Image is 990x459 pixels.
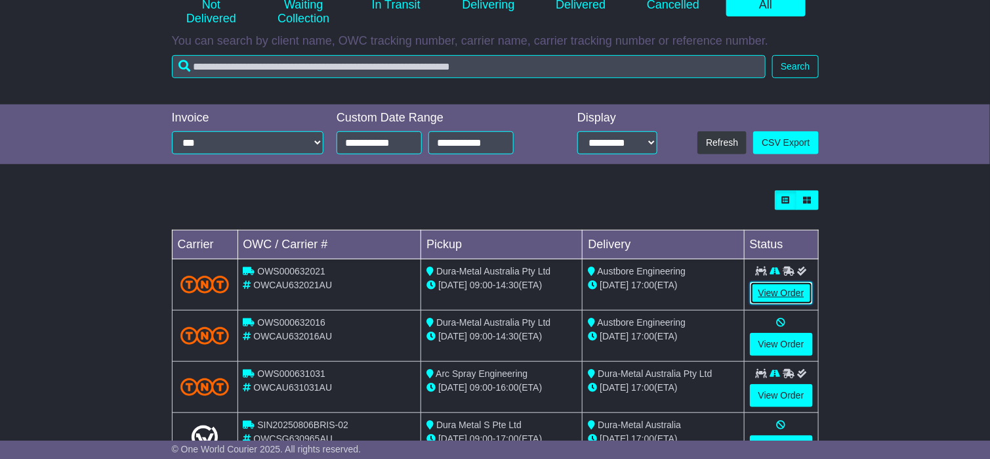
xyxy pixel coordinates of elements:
[470,433,493,444] span: 09:00
[598,420,681,430] span: Dura-Metal Australia
[337,111,543,125] div: Custom Date Range
[180,378,230,396] img: TNT_Domestic.png
[257,368,325,379] span: OWS000631031
[588,278,738,292] div: (ETA)
[426,432,577,446] div: - (ETA)
[496,433,519,444] span: 17:00
[583,230,744,259] td: Delivery
[180,276,230,294] img: TNT_Domestic.png
[436,317,550,328] span: Dura-Metal Australia Pty Ltd
[253,382,332,393] span: OWCAU631031AU
[588,432,738,446] div: (ETA)
[588,330,738,343] div: (ETA)
[257,266,325,276] span: OWS000632021
[438,382,467,393] span: [DATE]
[426,330,577,343] div: - (ETA)
[180,327,230,345] img: TNT_Domestic.png
[436,266,550,276] span: Dura-Metal Australia Pty Ltd
[631,433,654,444] span: 17:00
[172,230,237,259] td: Carrier
[577,111,657,125] div: Display
[172,111,324,125] div: Invoice
[470,382,493,393] span: 09:00
[496,382,519,393] span: 16:00
[426,381,577,395] div: - (ETA)
[237,230,421,259] td: OWC / Carrier #
[438,280,467,290] span: [DATE]
[598,368,712,379] span: Dura-Metal Australia Pty Ltd
[600,280,629,290] span: [DATE]
[257,420,348,430] span: SIN20250806BRIS-02
[598,317,686,328] span: Austbore Engineering
[600,331,629,341] span: [DATE]
[750,384,813,407] a: View Order
[438,433,467,444] span: [DATE]
[253,280,332,290] span: OWCAU632021AU
[257,317,325,328] span: OWS000632016
[253,433,333,444] span: OWCSG630965AU
[172,444,361,454] span: © One World Courier 2025. All rights reserved.
[772,55,818,78] button: Search
[631,382,654,393] span: 17:00
[631,331,654,341] span: 17:00
[436,368,527,379] span: Arc Spray Engineering
[253,331,332,341] span: OWCAU632016AU
[753,131,818,154] a: CSV Export
[470,331,493,341] span: 09:00
[436,420,522,430] span: Dura Metal S Pte Ltd
[588,381,738,395] div: (ETA)
[470,280,493,290] span: 09:00
[750,435,813,458] a: View Order
[600,433,629,444] span: [DATE]
[172,34,819,49] p: You can search by client name, OWC tracking number, carrier name, carrier tracking number or refe...
[421,230,583,259] td: Pickup
[192,426,218,452] img: Light
[496,280,519,290] span: 14:30
[750,282,813,305] a: View Order
[631,280,654,290] span: 17:00
[697,131,747,154] button: Refresh
[598,266,686,276] span: Austbore Engineering
[744,230,818,259] td: Status
[600,382,629,393] span: [DATE]
[438,331,467,341] span: [DATE]
[426,278,577,292] div: - (ETA)
[496,331,519,341] span: 14:30
[750,333,813,356] a: View Order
